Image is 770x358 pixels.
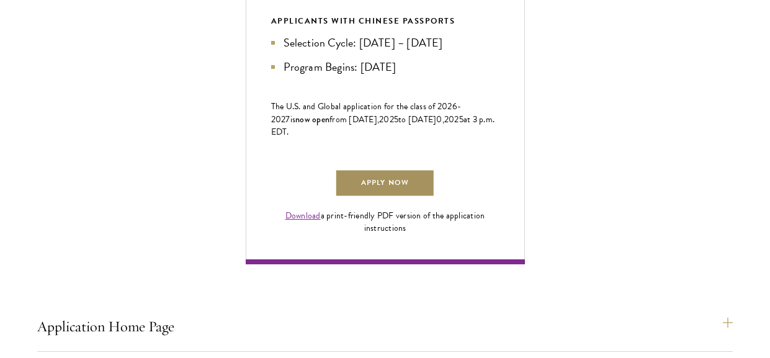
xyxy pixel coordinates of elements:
div: a print-friendly PDF version of the application instructions [271,210,499,235]
span: -202 [271,100,462,126]
span: 202 [444,113,459,126]
span: 5 [394,113,398,126]
li: Program Begins: [DATE] [271,58,499,76]
a: Download [285,209,321,222]
span: now open [295,113,329,125]
span: is [290,113,296,126]
span: 7 [285,113,290,126]
span: 6 [452,100,457,113]
span: 202 [379,113,394,126]
li: Selection Cycle: [DATE] – [DATE] [271,34,499,51]
span: from [DATE], [329,113,379,126]
span: 5 [459,113,463,126]
span: , [442,113,444,126]
span: 0 [436,113,442,126]
div: APPLICANTS WITH CHINESE PASSPORTS [271,14,499,28]
span: The U.S. and Global application for the class of 202 [271,100,452,113]
a: Apply Now [335,169,434,197]
span: to [DATE] [398,113,436,126]
span: at 3 p.m. EDT. [271,113,495,138]
button: Application Home Page [37,311,733,341]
